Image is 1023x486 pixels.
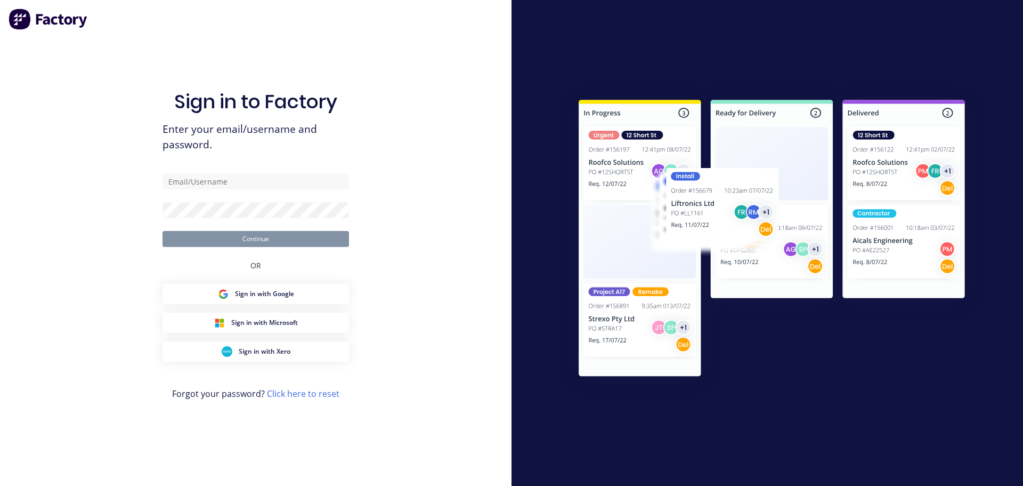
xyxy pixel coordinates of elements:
[231,318,298,328] span: Sign in with Microsoft
[174,90,337,113] h1: Sign in to Factory
[235,289,294,299] span: Sign in with Google
[239,347,290,356] span: Sign in with Xero
[163,231,349,247] button: Continue
[250,247,261,284] div: OR
[555,78,988,402] img: Sign in
[163,122,349,153] span: Enter your email/username and password.
[163,341,349,362] button: Xero Sign inSign in with Xero
[222,346,232,357] img: Xero Sign in
[267,388,339,400] a: Click here to reset
[218,289,229,299] img: Google Sign in
[214,317,225,328] img: Microsoft Sign in
[163,284,349,304] button: Google Sign inSign in with Google
[172,387,339,400] span: Forgot your password?
[163,173,349,189] input: Email/Username
[9,9,88,30] img: Factory
[163,313,349,333] button: Microsoft Sign inSign in with Microsoft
